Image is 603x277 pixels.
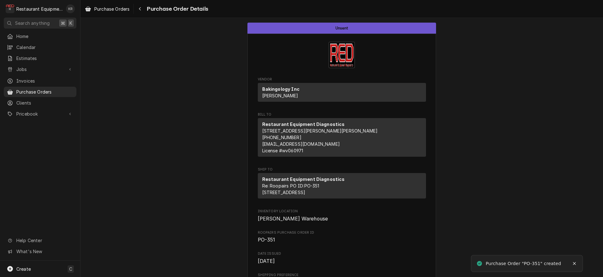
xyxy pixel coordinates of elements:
div: R [6,4,14,13]
div: Restaurant Equipment Diagnostics's Avatar [6,4,14,13]
span: Purchase Order Details [145,5,208,13]
a: Go to What's New [4,246,76,257]
a: Go to Jobs [4,64,76,74]
span: What's New [16,248,73,255]
span: Jobs [16,66,64,73]
div: Roopairs Purchase Order ID [258,230,426,244]
a: Calendar [4,42,76,52]
span: [STREET_ADDRESS][PERSON_NAME][PERSON_NAME] [262,128,378,133]
span: Re: Roopairs PO ID: PO-351 [262,183,319,188]
span: Search anything [15,20,50,26]
span: Home [16,33,73,40]
span: Purchase Orders [94,6,130,12]
span: Inventory Location [258,215,426,223]
span: [STREET_ADDRESS] [262,190,306,195]
a: Go to Pricebook [4,109,76,119]
span: License # wv060971 [262,148,303,153]
div: Inventory Location [258,209,426,222]
img: Logo [329,42,355,68]
a: Purchase Orders [82,4,132,14]
a: Clients [4,98,76,108]
a: Go to Help Center [4,235,76,246]
strong: Bakingology Inc [262,86,300,92]
span: Create [16,266,31,272]
span: [PERSON_NAME] Warehouse [258,216,328,222]
span: Vendor [258,77,426,82]
span: Purchase Orders [16,89,73,95]
span: Pricebook [16,111,64,117]
a: [EMAIL_ADDRESS][DOMAIN_NAME] [262,141,340,147]
span: Ship To [258,167,426,172]
span: Clients [16,100,73,106]
div: Restaurant Equipment Diagnostics [16,6,63,12]
span: PO-351 [258,237,275,243]
span: Date Issued [258,258,426,265]
button: Navigate back [135,4,145,14]
span: C [69,266,72,272]
span: Invoices [16,78,73,84]
button: Search anything⌘K [4,18,76,29]
span: Unsent [335,26,348,30]
div: Purchase Order Bill To [258,112,426,160]
a: Invoices [4,76,76,86]
div: Ship To [258,173,426,201]
a: [PHONE_NUMBER] [262,135,301,140]
span: [DATE] [258,258,275,264]
span: ⌘ [61,20,65,26]
strong: Restaurant Equipment Diagnostics [262,122,345,127]
a: Home [4,31,76,41]
div: Vendor [258,83,426,104]
span: Date Issued [258,251,426,256]
div: Ship To [258,173,426,198]
div: Purchase Order Ship To [258,167,426,201]
div: Kelli Robinette's Avatar [66,4,75,13]
a: Purchase Orders [4,87,76,97]
div: Bill To [258,118,426,157]
div: Date Issued [258,251,426,265]
a: Estimates [4,53,76,63]
span: K [69,20,72,26]
span: Inventory Location [258,209,426,214]
span: Estimates [16,55,73,62]
div: Vendor [258,83,426,102]
span: [PERSON_NAME] [262,93,298,98]
span: Calendar [16,44,73,51]
div: Bill To [258,118,426,159]
span: Roopairs Purchase Order ID [258,236,426,244]
div: KR [66,4,75,13]
div: Purchase Order Vendor [258,77,426,105]
div: Status [247,23,436,34]
div: Purchase Order "PO-351" created [486,260,561,267]
span: Help Center [16,237,73,244]
strong: Restaurant Equipment Diagnostics [262,177,345,182]
span: Roopairs Purchase Order ID [258,230,426,235]
span: Bill To [258,112,426,117]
